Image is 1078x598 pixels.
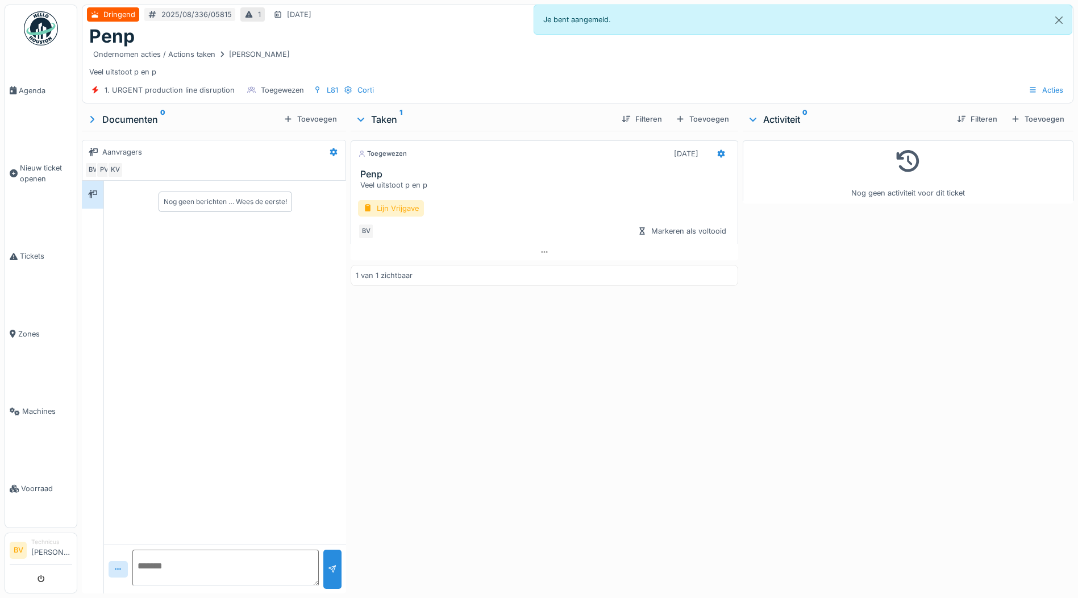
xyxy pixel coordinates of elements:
a: Voorraad [5,450,77,528]
div: Filteren [617,111,667,127]
span: Zones [18,329,72,339]
div: Lijn Vrijgave [358,200,424,217]
sup: 0 [160,113,165,126]
div: Ondernomen acties / Actions taken [PERSON_NAME] [93,49,290,60]
div: KV [107,162,123,178]
span: Nieuw ticket openen [20,163,72,184]
div: 1. URGENT production line disruption [105,85,235,95]
h1: Penp [89,26,135,47]
div: L81 [327,85,338,95]
div: Aanvragers [102,147,142,157]
img: Badge_color-CXgf-gQk.svg [24,11,58,45]
a: Zones [5,295,77,372]
span: Voorraad [21,483,72,494]
a: Nieuw ticket openen [5,129,77,218]
li: BV [10,542,27,559]
a: Agenda [5,52,77,129]
div: BV [85,162,101,178]
div: Toevoegen [671,111,734,127]
div: Toevoegen [1006,111,1069,127]
div: 2025/08/336/05815 [161,9,232,20]
div: Documenten [86,113,279,126]
button: Close [1046,5,1072,35]
a: Tickets [5,218,77,295]
div: Taken [355,113,613,126]
div: Filteren [952,111,1002,127]
sup: 0 [802,113,808,126]
div: Toevoegen [279,111,342,127]
div: Veel uitstoot p en p [89,47,1066,77]
div: Toegewezen [261,85,304,95]
div: Markeren als voltooid [633,223,731,239]
div: Acties [1023,82,1068,98]
span: Tickets [20,251,72,261]
div: BV [358,223,374,239]
div: Activiteit [747,113,948,126]
div: Nog geen berichten … Wees de eerste! [164,197,287,207]
li: [PERSON_NAME] [31,538,72,562]
div: Corti [357,85,374,95]
div: Je bent aangemeld. [534,5,1073,35]
div: Nog geen activiteit voor dit ticket [750,146,1066,198]
div: Dringend [103,9,135,20]
div: [DATE] [287,9,311,20]
h3: Penp [360,169,733,180]
sup: 1 [399,113,402,126]
div: 1 [258,9,261,20]
div: PV [96,162,112,178]
div: Toegewezen [358,149,407,159]
div: 1 van 1 zichtbaar [356,270,413,281]
a: BV Technicus[PERSON_NAME] [10,538,72,565]
div: [DATE] [674,148,698,159]
span: Agenda [19,85,72,96]
div: Technicus [31,538,72,546]
span: Machines [22,406,72,417]
div: Veel uitstoot p en p [360,180,733,190]
a: Machines [5,373,77,450]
